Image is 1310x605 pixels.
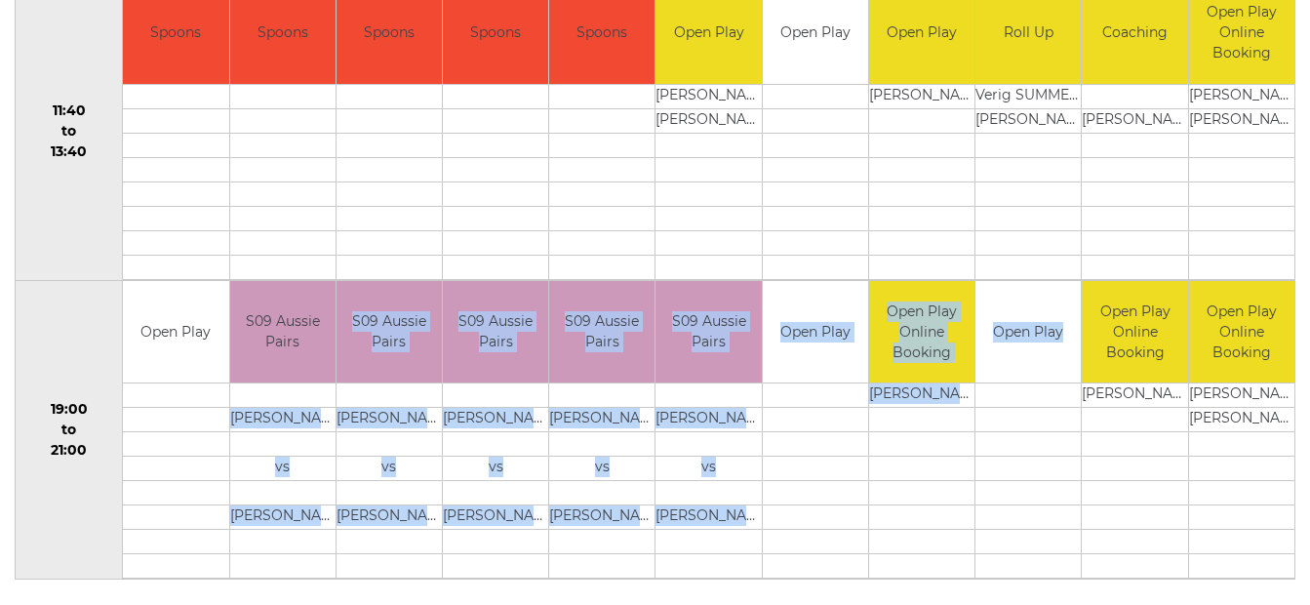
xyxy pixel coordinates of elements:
[655,281,761,383] td: S09 Aussie Pairs
[337,408,442,432] td: [PERSON_NAME]
[763,281,868,383] td: Open Play
[443,281,548,383] td: S09 Aussie Pairs
[549,281,655,383] td: S09 Aussie Pairs
[655,457,761,481] td: vs
[230,505,336,530] td: [PERSON_NAME]
[869,84,974,108] td: [PERSON_NAME]
[549,408,655,432] td: [PERSON_NAME]
[549,505,655,530] td: [PERSON_NAME]
[337,281,442,383] td: S09 Aussie Pairs
[1082,108,1187,133] td: [PERSON_NAME] x 2 (G)
[443,505,548,530] td: [PERSON_NAME]
[16,280,123,580] td: 19:00 to 21:00
[869,281,974,383] td: Open Play Online Booking
[975,108,1081,133] td: [PERSON_NAME]
[1189,281,1294,383] td: Open Play Online Booking
[337,457,442,481] td: vs
[1189,108,1294,133] td: [PERSON_NAME]
[655,408,761,432] td: [PERSON_NAME]
[655,84,761,108] td: [PERSON_NAME]
[1189,383,1294,408] td: [PERSON_NAME]
[337,505,442,530] td: [PERSON_NAME]
[655,505,761,530] td: [PERSON_NAME]
[443,457,548,481] td: vs
[549,457,655,481] td: vs
[655,108,761,133] td: [PERSON_NAME]
[123,281,228,383] td: Open Play
[869,383,974,408] td: [PERSON_NAME]
[1189,408,1294,432] td: [PERSON_NAME]
[1082,383,1187,408] td: [PERSON_NAME]
[230,281,336,383] td: S09 Aussie Pairs
[975,281,1081,383] td: Open Play
[1082,281,1187,383] td: Open Play Online Booking
[230,408,336,432] td: [PERSON_NAME]
[230,457,336,481] td: vs
[443,408,548,432] td: [PERSON_NAME]
[975,84,1081,108] td: Verig SUMMERFIELD
[1189,84,1294,108] td: [PERSON_NAME]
